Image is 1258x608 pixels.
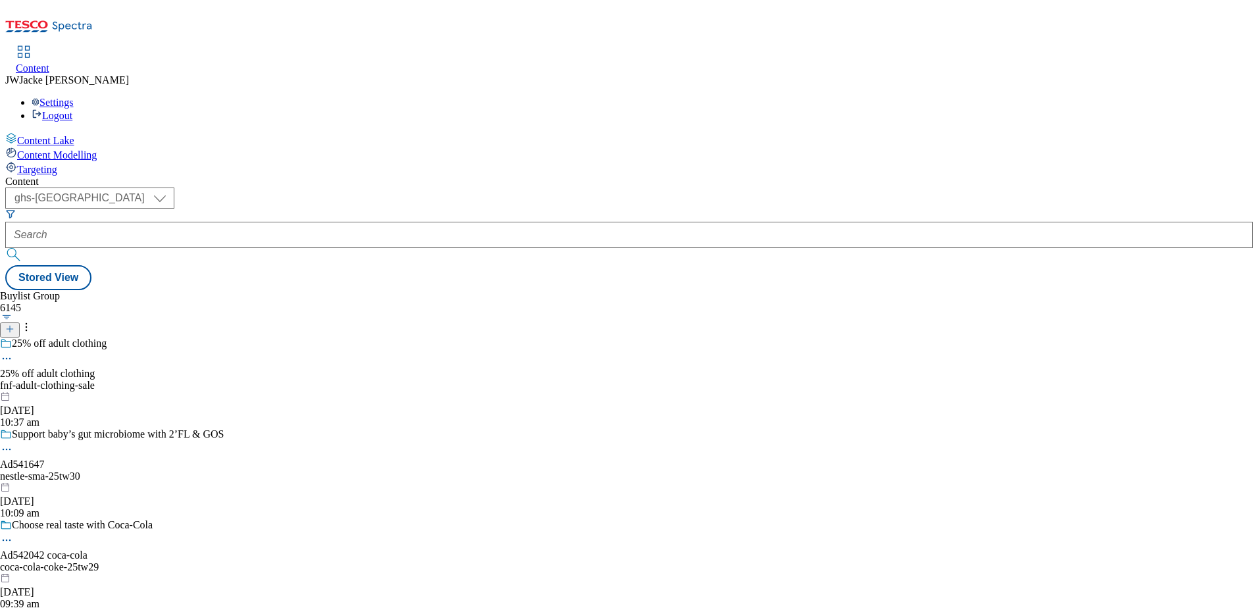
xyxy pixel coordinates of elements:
[16,63,49,74] span: Content
[17,164,57,175] span: Targeting
[12,519,153,531] div: Choose real taste with Coca-Cola
[5,132,1253,147] a: Content Lake
[32,110,72,121] a: Logout
[5,176,1253,188] div: Content
[5,161,1253,176] a: Targeting
[16,47,49,74] a: Content
[5,265,91,290] button: Stored View
[5,209,16,219] svg: Search Filters
[17,135,74,146] span: Content Lake
[32,97,74,108] a: Settings
[5,147,1253,161] a: Content Modelling
[5,74,19,86] span: JW
[19,74,129,86] span: Jacke [PERSON_NAME]
[5,222,1253,248] input: Search
[17,149,97,161] span: Content Modelling
[12,428,224,440] div: Support baby’s gut microbiome with 2’FL & GOS
[12,338,107,349] div: 25% off adult clothing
